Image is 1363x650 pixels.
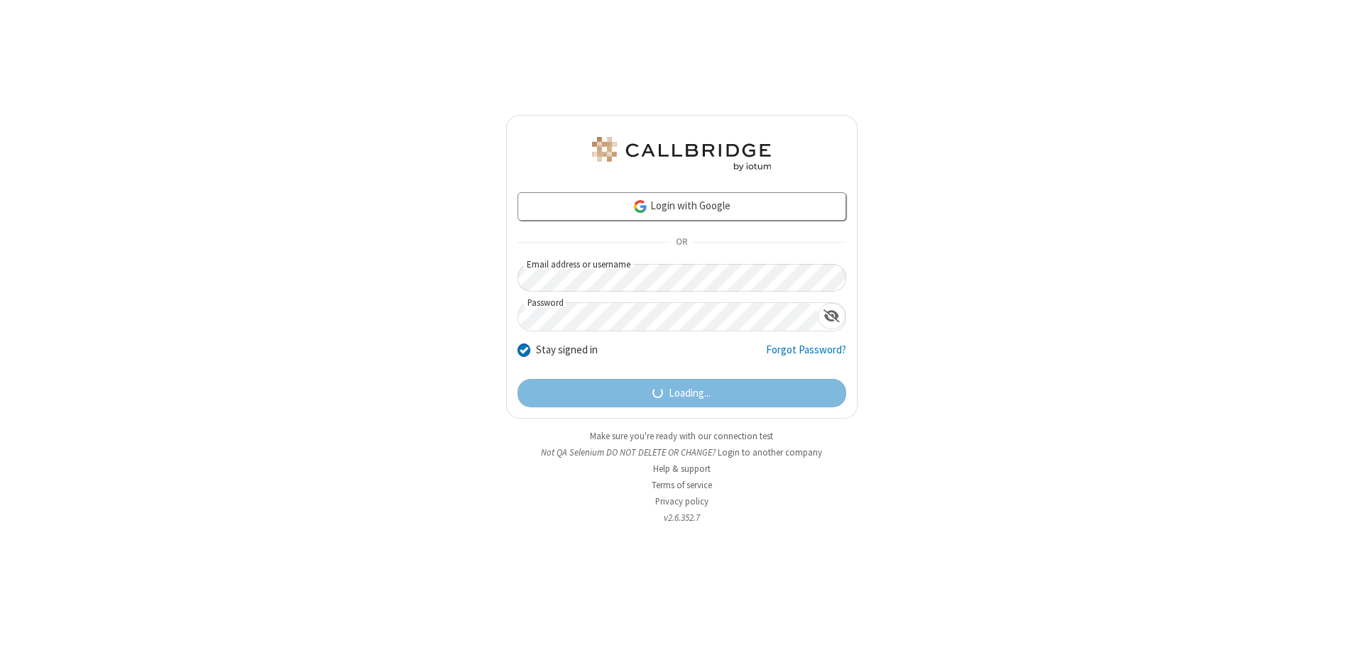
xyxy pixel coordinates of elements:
li: Not QA Selenium DO NOT DELETE OR CHANGE? [506,446,858,459]
span: OR [670,233,693,253]
li: v2.6.352.7 [506,511,858,524]
a: Privacy policy [655,495,708,507]
iframe: Chat [1328,613,1352,640]
button: Loading... [518,379,846,407]
a: Terms of service [652,479,712,491]
a: Forgot Password? [766,342,846,369]
a: Make sure you're ready with our connection test [590,430,773,442]
a: Help & support [653,463,711,475]
label: Stay signed in [536,342,598,358]
a: Login with Google [518,192,846,221]
input: Password [518,303,818,331]
input: Email address or username [518,264,846,292]
div: Show password [818,303,845,329]
img: google-icon.png [633,199,648,214]
img: QA Selenium DO NOT DELETE OR CHANGE [589,137,774,171]
button: Login to another company [718,446,822,459]
span: Loading... [669,385,711,402]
